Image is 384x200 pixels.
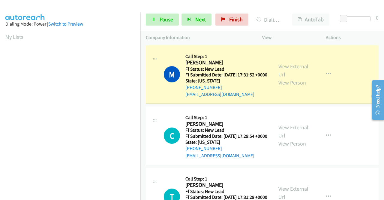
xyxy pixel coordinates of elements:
a: [PHONE_NUMBER] [185,85,222,90]
a: My Lists [5,33,23,40]
a: Pause [146,14,179,26]
div: The call is yet to be attempted [164,128,180,144]
a: View Person [278,140,306,147]
a: Finish [215,14,248,26]
iframe: Resource Center [367,76,384,124]
div: Delay between calls (in seconds) [343,16,370,21]
a: [PHONE_NUMBER] [185,146,222,151]
h5: Ff Status: New Lead [185,189,267,195]
button: Next [181,14,211,26]
h5: Call Step: 1 [185,176,267,182]
h5: Ff Submitted Date: [DATE] 17:29:54 +0000 [185,133,267,139]
h5: Ff Status: New Lead [185,127,267,133]
h2: [PERSON_NAME] [185,182,267,189]
a: Switch to Preview [48,21,83,27]
h2: [PERSON_NAME] [185,121,265,128]
span: Next [195,16,206,23]
a: View Person [278,79,306,86]
a: View External Url [278,63,308,78]
h5: Call Step: 1 [185,115,267,121]
h5: State: [US_STATE] [185,139,267,145]
p: Dialing [PERSON_NAME] [256,16,281,24]
span: Pause [160,16,173,23]
h1: M [164,66,180,82]
a: View External Url [278,124,308,139]
a: [EMAIL_ADDRESS][DOMAIN_NAME] [185,91,254,97]
h2: [PERSON_NAME] [185,59,265,66]
h5: Ff Status: New Lead [185,66,267,72]
p: Company Information [146,34,251,41]
button: AutoTab [292,14,329,26]
div: 0 [376,14,379,22]
p: Actions [326,34,379,41]
div: Dialing Mode: Power | [5,20,135,28]
span: Finish [229,16,243,23]
h1: C [164,128,180,144]
h5: Ff Submitted Date: [DATE] 17:31:52 +0000 [185,72,267,78]
h5: Call Step: 1 [185,54,267,60]
p: View [262,34,315,41]
a: [EMAIL_ADDRESS][DOMAIN_NAME] [185,153,254,158]
h5: State: [US_STATE] [185,78,267,84]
